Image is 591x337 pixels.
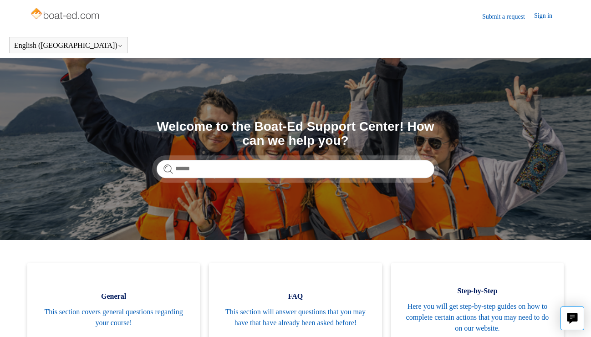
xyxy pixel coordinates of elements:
button: English ([GEOGRAPHIC_DATA]) [14,41,123,50]
span: Step-by-Step [405,286,550,296]
input: Search [157,160,434,178]
img: Boat-Ed Help Center home page [30,5,102,24]
span: General [41,291,186,302]
h1: Welcome to the Boat-Ed Support Center! How can we help you? [157,120,434,148]
a: Submit a request [482,12,534,21]
span: This section will answer questions that you may have that have already been asked before! [223,306,368,328]
button: Live chat [560,306,584,330]
span: This section covers general questions regarding your course! [41,306,186,328]
span: FAQ [223,291,368,302]
span: Here you will get step-by-step guides on how to complete certain actions that you may need to do ... [405,301,550,334]
a: Sign in [534,11,561,22]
